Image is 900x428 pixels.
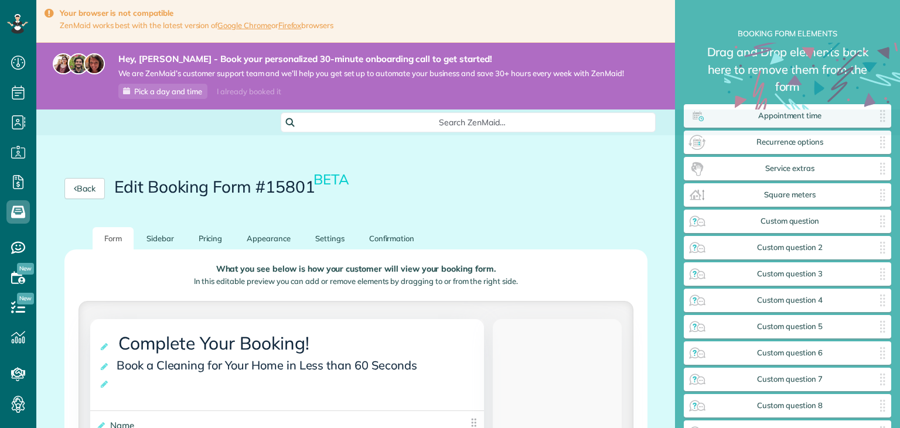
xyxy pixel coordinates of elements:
[187,227,234,250] a: Pricing
[688,238,707,257] img: custom_question_2_widget_icon-46ce5e2db8a0deaba23a19c490ecaea7d3a9f366cd7e9b87b53c809f14eb71ef.png
[135,227,186,250] a: Sidebar
[873,396,892,415] img: drag_indicator-119b368615184ecde3eda3c64c821f6cf29d3e2b97b89ee44bc31753036683e5.png
[688,344,707,362] img: custom_question_6_widget_icon-46ce5e2db8a0deaba23a19c490ecaea7d3a9f366cd7e9b87b53c809f14eb71ef.png
[707,164,873,173] span: Service extras
[873,265,892,283] img: drag_indicator-119b368615184ecde3eda3c64c821f6cf29d3e2b97b89ee44bc31753036683e5.png
[707,138,873,147] span: Recurrence options
[873,238,892,257] img: drag_indicator-119b368615184ecde3eda3c64c821f6cf29d3e2b97b89ee44bc31753036683e5.png
[707,375,873,384] span: Custom question 7
[114,178,351,196] h2: Edit Booking Form #15801
[873,186,892,204] img: drag_indicator-119b368615184ecde3eda3c64c821f6cf29d3e2b97b89ee44bc31753036683e5.png
[873,291,892,310] img: drag_indicator-119b368615184ecde3eda3c64c821f6cf29d3e2b97b89ee44bc31753036683e5.png
[17,293,34,304] span: New
[88,276,624,287] p: In this editable preview you can add or remove elements by dragging to or from the right side.
[118,69,624,78] span: We are ZenMaid’s customer support team and we’ll help you get set up to automate your business an...
[278,20,302,30] a: Firefox
[134,87,202,96] span: Pick a day and time
[210,84,288,99] div: I already booked it
[873,159,892,178] img: drag_indicator-119b368615184ecde3eda3c64c821f6cf29d3e2b97b89ee44bc31753036683e5.png
[64,178,105,199] a: Back
[707,269,873,279] span: Custom question 3
[873,344,892,362] img: drag_indicator-119b368615184ecde3eda3c64c821f6cf29d3e2b97b89ee44bc31753036683e5.png
[873,212,892,231] img: drag_indicator-119b368615184ecde3eda3c64c821f6cf29d3e2b97b89ee44bc31753036683e5.png
[304,227,356,250] a: Settings
[688,212,707,231] img: custom_question_widget_icon-46ce5e2db8a0deaba23a19c490ecaea7d3a9f366cd7e9b87b53c809f14eb71ef.png
[688,370,707,389] img: custom_question_7_widget_icon-46ce5e2db8a0deaba23a19c490ecaea7d3a9f366cd7e9b87b53c809f14eb71ef.png
[688,186,707,204] img: square_meters_widget_icon-86f4c594f003aab3d3588d0db1e9ed1f0bd22b10cfe1e2c9d575362bb9e717df.png
[114,355,425,375] span: Book a Cleaning for Your Home in Less than 60 Seconds
[357,227,427,250] a: Confirmation
[684,29,891,37] h2: Booking Form elements
[115,329,317,357] span: Complete Your Booking!
[688,317,707,336] img: custom_question_5_widget_icon-46ce5e2db8a0deaba23a19c490ecaea7d3a9f366cd7e9b87b53c809f14eb71ef.png
[873,317,892,336] img: drag_indicator-119b368615184ecde3eda3c64c821f6cf29d3e2b97b89ee44bc31753036683e5.png
[707,243,873,252] span: Custom question 2
[68,53,89,74] img: jorge-587dff0eeaa6aab1f244e6dc62b8924c3b6ad411094392a53c71c6c4a576187d.jpg
[707,348,873,358] span: Custom question 6
[688,107,707,125] img: appointment_time_widget_icon-3cef1a702ae8d5e7025d05197c4b482fef7d1fb9e60361da9cd4e1ea3c6be611.png
[217,20,271,30] a: Google Chrome
[873,133,892,152] img: drag_indicator-119b368615184ecde3eda3c64c821f6cf29d3e2b97b89ee44bc31753036683e5.png
[118,53,624,65] strong: Hey, [PERSON_NAME] - Book your personalized 30-minute onboarding call to get started!
[84,53,105,74] img: michelle-19f622bdf1676172e81f8f8fba1fb50e276960ebfe0243fe18214015130c80e4.jpg
[53,53,74,74] img: maria-72a9807cf96188c08ef61303f053569d2e2a8a1cde33d635c8a3ac13582a053d.jpg
[684,43,891,104] small: Drag and Drop elements back here to remove them from the form
[60,20,333,30] span: ZenMaid works best with the latest version of or browsers
[707,322,873,331] span: Custom question 5
[235,227,302,250] a: Appearance
[688,133,707,152] img: recurrence_options_widget_icon-378612691d69f9af6b7f813f981692aacd0682f6952d883c0ea488e3349d6d30.png
[873,370,892,389] img: drag_indicator-119b368615184ecde3eda3c64c821f6cf29d3e2b97b89ee44bc31753036683e5.png
[60,8,333,18] strong: Your browser is not compatible
[688,291,707,310] img: custom_question_4_widget_icon-46ce5e2db8a0deaba23a19c490ecaea7d3a9f366cd7e9b87b53c809f14eb71ef.png
[688,159,707,178] img: service_extras_widget_icon-c2972512f5714c824e9ffd75eab503ac416632dec4a01ee8c042630912075e14.png
[707,401,873,410] span: Custom question 8
[313,170,349,188] small: BETA
[17,263,34,275] span: New
[118,84,207,99] a: Pick a day and time
[707,217,873,226] span: Custom question
[707,296,873,305] span: Custom question 4
[88,265,624,273] p: What you see below is how your customer will view your booking form.
[707,190,873,200] span: Square meters
[93,227,134,250] a: Form
[688,396,707,415] img: custom_question_8_widget_icon-46ce5e2db8a0deaba23a19c490ecaea7d3a9f366cd7e9b87b53c809f14eb71ef.png
[688,265,707,283] img: custom_question_3_widget_icon-46ce5e2db8a0deaba23a19c490ecaea7d3a9f366cd7e9b87b53c809f14eb71ef.png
